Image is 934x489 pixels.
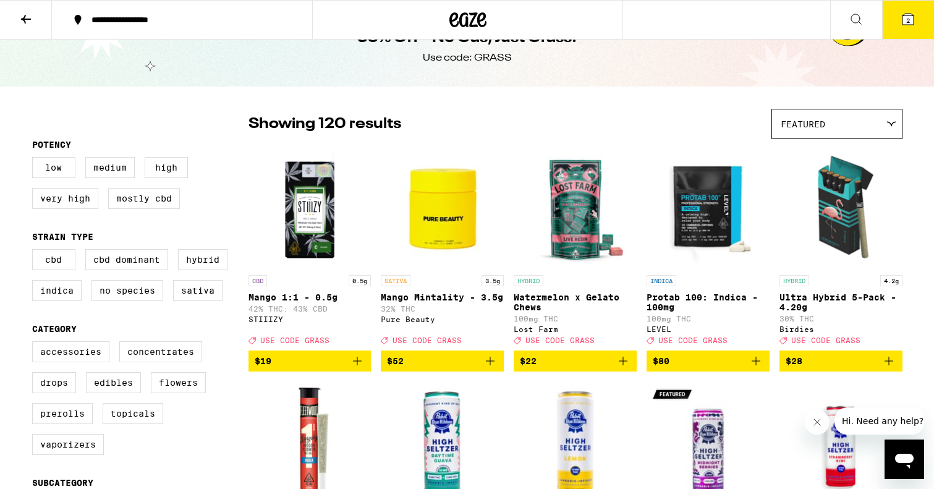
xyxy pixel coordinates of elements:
[151,372,206,393] label: Flowers
[520,356,537,366] span: $22
[882,1,934,39] button: 2
[779,145,902,269] img: Birdies - Ultra Hybrid 5-Pack - 4.20g
[482,275,504,286] p: 3.5g
[779,292,902,312] p: Ultra Hybrid 5-Pack - 4.20g
[381,351,504,372] button: Add to bag
[248,292,371,302] p: Mango 1:1 - 0.5g
[647,351,770,372] button: Add to bag
[248,145,371,351] a: Open page for Mango 1:1 - 0.5g from STIIIZY
[32,372,76,393] label: Drops
[32,188,98,209] label: Very High
[248,145,371,269] img: STIIIZY - Mango 1:1 - 0.5g
[525,336,595,344] span: USE CODE GRASS
[145,157,188,178] label: High
[381,275,410,286] p: SATIVA
[514,351,637,372] button: Add to bag
[381,305,504,313] p: 32% THC
[248,114,401,135] p: Showing 120 results
[381,145,504,351] a: Open page for Mango Mintality - 3.5g from Pure Beauty
[779,275,809,286] p: HYBRID
[32,478,93,488] legend: Subcategory
[514,275,543,286] p: HYBRID
[880,275,902,286] p: 4.2g
[349,275,371,286] p: 0.5g
[108,188,180,209] label: Mostly CBD
[173,280,223,301] label: Sativa
[779,145,902,351] a: Open page for Ultra Hybrid 5-Pack - 4.20g from Birdies
[32,403,93,424] label: Prerolls
[423,51,512,65] div: Use code: GRASS
[103,403,163,424] label: Topicals
[32,232,93,242] legend: Strain Type
[514,292,637,312] p: Watermelon x Gelato Chews
[387,356,404,366] span: $52
[32,140,71,150] legend: Potency
[32,280,82,301] label: Indica
[85,157,135,178] label: Medium
[514,145,637,269] img: Lost Farm - Watermelon x Gelato Chews
[658,336,728,344] span: USE CODE GRASS
[647,315,770,323] p: 100mg THC
[381,292,504,302] p: Mango Mintality - 3.5g
[647,145,770,269] img: LEVEL - Protab 100: Indica - 100mg
[260,336,329,344] span: USE CODE GRASS
[248,315,371,323] div: STIIIZY
[86,372,141,393] label: Edibles
[514,325,637,333] div: Lost Farm
[32,324,77,334] legend: Category
[393,336,462,344] span: USE CODE GRASS
[514,315,637,323] p: 100mg THC
[514,145,637,351] a: Open page for Watermelon x Gelato Chews from Lost Farm
[119,341,202,362] label: Concentrates
[32,341,109,362] label: Accessories
[381,145,504,269] img: Pure Beauty - Mango Mintality - 3.5g
[255,356,271,366] span: $19
[779,315,902,323] p: 30% THC
[647,325,770,333] div: LEVEL
[781,119,825,129] span: Featured
[786,356,802,366] span: $28
[779,351,902,372] button: Add to bag
[647,145,770,351] a: Open page for Protab 100: Indica - 100mg from LEVEL
[32,157,75,178] label: Low
[653,356,669,366] span: $80
[647,292,770,312] p: Protab 100: Indica - 100mg
[248,351,371,372] button: Add to bag
[91,280,163,301] label: No Species
[85,249,168,270] label: CBD Dominant
[32,434,104,455] label: Vaporizers
[178,249,227,270] label: Hybrid
[906,17,910,24] span: 2
[248,275,267,286] p: CBD
[834,407,924,435] iframe: Message from company
[779,325,902,333] div: Birdies
[805,410,830,435] iframe: Close message
[32,249,75,270] label: CBD
[885,440,924,479] iframe: Button to launch messaging window
[381,315,504,323] div: Pure Beauty
[647,275,676,286] p: INDICA
[791,336,860,344] span: USE CODE GRASS
[248,305,371,313] p: 42% THC: 43% CBD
